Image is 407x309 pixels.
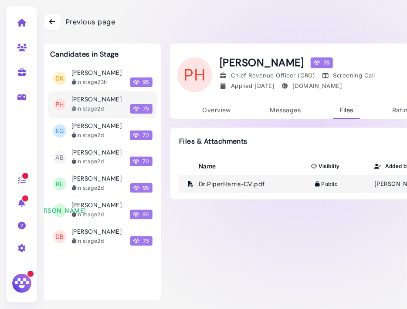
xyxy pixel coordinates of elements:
span: Messages [270,106,301,114]
span: BL [53,178,66,191]
h3: [PERSON_NAME] [71,69,122,77]
div: In stage [71,131,104,139]
div: Name [199,161,305,171]
a: Overview [196,102,237,119]
time: 2025-08-20T01:57:11.196Z [97,105,104,112]
h3: [PERSON_NAME] [71,96,122,103]
span: 95 [130,77,153,87]
div: In stage [71,78,107,86]
img: Megan Score [133,79,139,85]
span: Overview [202,106,231,114]
div: 75 [311,57,333,68]
span: 70 [130,157,153,166]
span: EG [53,124,66,138]
h3: Candidates in Stage [50,50,119,58]
div: In stage [71,158,104,165]
div: Chief Revenue Officer (CRO) [220,71,315,80]
h3: [PERSON_NAME] [71,202,122,209]
div: Screening Call [322,71,375,80]
div: In stage [71,237,104,245]
h3: Files & Attachments [179,137,248,145]
div: Applied [220,82,275,91]
span: DB [53,230,66,243]
span: AB [53,151,66,164]
time: 2025-08-19T15:45:42.600Z [97,238,104,244]
img: Megan Score [133,238,139,244]
img: Megan Score [133,212,139,218]
span: Public [311,178,342,189]
div: In stage [71,211,104,218]
time: 2025-08-19T15:51:05.109Z [97,185,104,191]
time: 2025-08-19T17:05:39.870Z [97,158,104,165]
h1: [PERSON_NAME] [220,57,375,69]
img: Megan [11,272,33,294]
span: DK [53,72,66,85]
span: 90 [130,210,153,219]
span: PH [53,98,66,111]
div: Dr.PiperHarris-CV.pdf [199,179,305,188]
img: Megan Score [133,132,139,138]
div: Visiblity [311,162,368,170]
span: 70 [130,131,153,140]
span: Previous page [65,17,115,27]
span: 95 [130,183,153,193]
div: In stage [71,105,104,113]
h3: [PERSON_NAME] [71,149,122,156]
div: In stage [71,184,104,192]
a: Messages [263,102,307,119]
img: Megan Score [133,185,139,191]
a: Files [333,102,360,119]
h3: [PERSON_NAME] [71,122,122,130]
div: [DOMAIN_NAME] [281,82,342,91]
time: 2025-08-21T14:19:03.846Z [97,79,107,85]
time: 2025-08-19T19:44:34.986Z [97,132,104,138]
span: Files [340,106,353,114]
span: PH [177,57,212,92]
span: [PERSON_NAME] [53,204,66,217]
time: 2025-08-19T15:48:55.011Z [97,211,104,218]
img: Megan Score [133,106,139,112]
span: 75 [130,104,153,114]
img: Megan Score [314,60,320,66]
h3: [PERSON_NAME] [71,228,122,235]
img: Megan Score [133,158,139,165]
time: Aug 19, 2025 [255,82,275,89]
span: 75 [130,236,153,246]
a: Previous page [44,13,115,30]
h3: [PERSON_NAME] [71,175,122,182]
